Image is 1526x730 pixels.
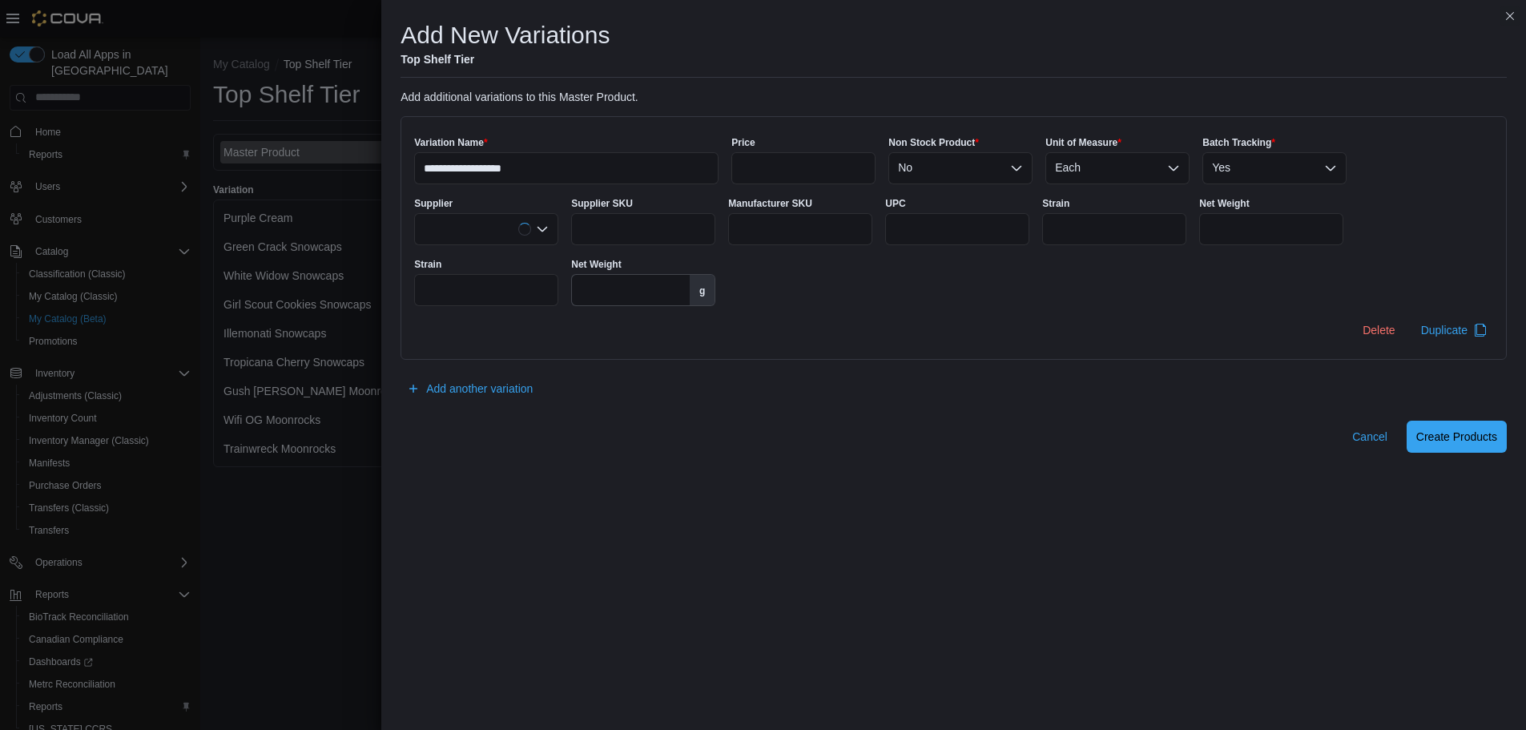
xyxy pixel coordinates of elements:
span: Duplicate [1421,322,1468,338]
label: Non Stock Product [888,136,979,149]
button: Add another variation [401,373,539,405]
span: Cancel [1352,429,1387,445]
button: Open list of options [1167,162,1180,175]
label: g [690,275,715,305]
span: Delete [1363,322,1395,338]
button: Open list of options [1324,162,1337,175]
span: No [898,158,912,177]
label: Unit of Measure [1045,136,1121,149]
label: UPC [885,197,905,210]
label: Strain [414,258,441,271]
button: Open list of options [536,223,549,236]
h1: Add New Variations [401,19,610,51]
label: Variation Name [414,136,487,149]
span: Create Products [1416,429,1497,445]
button: Cancel [1346,421,1394,453]
button: Delete [1356,314,1401,346]
label: Supplier SKU [571,197,633,210]
p: Add additional variations to this Master Product. [401,91,1507,103]
label: Strain [1042,197,1069,210]
button: Close this dialog [1500,6,1520,26]
button: Create Products [1407,421,1507,453]
label: Supplier [414,197,453,210]
span: Yes [1212,158,1230,177]
h5: Top Shelf Tier [401,51,610,67]
label: Price [731,136,755,149]
label: Net Weight [1199,197,1249,210]
label: Manufacturer SKU [728,197,812,210]
button: Duplicate [1415,314,1493,346]
label: Batch Tracking [1202,136,1275,149]
button: Open list of options [1010,162,1023,175]
span: Add another variation [426,381,533,397]
span: Each [1055,158,1081,177]
label: Net Weight [571,258,621,271]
